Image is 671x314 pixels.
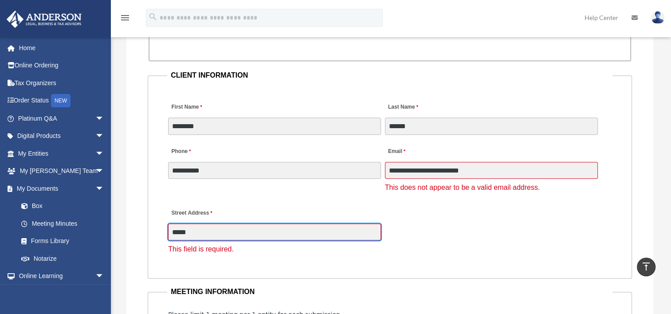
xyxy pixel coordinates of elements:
[6,162,118,180] a: My [PERSON_NAME] Teamarrow_drop_down
[637,258,655,276] a: vertical_align_top
[95,267,113,286] span: arrow_drop_down
[12,250,118,267] a: Notarize
[95,145,113,163] span: arrow_drop_down
[120,12,130,23] i: menu
[651,11,664,24] img: User Pic
[168,102,204,114] label: First Name
[148,12,158,22] i: search
[6,39,118,57] a: Home
[51,94,71,107] div: NEW
[95,180,113,198] span: arrow_drop_down
[6,267,118,285] a: Online Learningarrow_drop_down
[95,110,113,128] span: arrow_drop_down
[12,197,118,215] a: Box
[6,145,118,162] a: My Entitiesarrow_drop_down
[6,74,118,92] a: Tax Organizers
[12,232,118,250] a: Forms Library
[385,146,408,158] label: Email
[167,69,612,82] legend: CLIENT INFORMATION
[12,215,113,232] a: Meeting Minutes
[6,180,118,197] a: My Documentsarrow_drop_down
[6,110,118,127] a: Platinum Q&Aarrow_drop_down
[385,102,420,114] label: Last Name
[6,92,118,110] a: Order StatusNEW
[385,184,540,191] span: This does not appear to be a valid email address.
[168,245,234,253] span: This field is required.
[95,127,113,145] span: arrow_drop_down
[167,286,612,298] legend: MEETING INFORMATION
[4,11,84,28] img: Anderson Advisors Platinum Portal
[6,127,118,145] a: Digital Productsarrow_drop_down
[168,146,193,158] label: Phone
[641,261,651,272] i: vertical_align_top
[120,16,130,23] a: menu
[95,162,113,181] span: arrow_drop_down
[6,57,118,75] a: Online Ordering
[168,208,252,220] label: Street Address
